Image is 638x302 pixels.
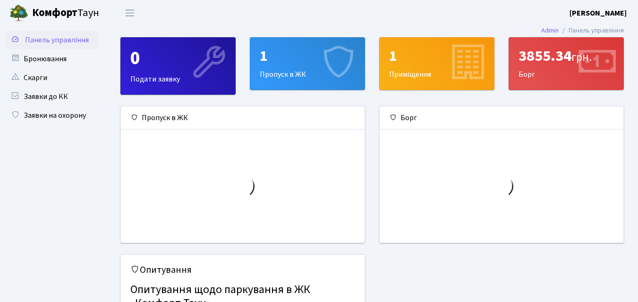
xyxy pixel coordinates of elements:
div: Борг [509,38,623,90]
span: Панель управління [25,35,89,45]
a: Скарги [5,68,99,87]
b: Комфорт [32,5,77,20]
a: Заявки на охорону [5,106,99,125]
nav: breadcrumb [527,21,638,41]
div: Пропуск в ЖК [121,106,365,130]
a: 1Приміщення [379,37,494,90]
a: Заявки до КК [5,87,99,106]
button: Переключити навігацію [118,5,142,21]
div: 1 [389,47,485,65]
a: Admin [541,25,559,35]
a: Панель управління [5,31,99,49]
a: 1Пропуск в ЖК [250,37,365,90]
div: 0 [130,47,226,70]
span: грн. [571,49,592,65]
a: Бронювання [5,49,99,68]
a: [PERSON_NAME] [570,8,627,19]
span: Таун [32,5,99,21]
b: [PERSON_NAME] [570,8,627,18]
h5: Опитування [130,264,355,276]
div: Пропуск в ЖК [250,38,365,90]
img: logo.png [9,4,28,23]
div: Подати заявку [121,38,235,94]
div: 3855.34 [519,47,614,65]
li: Панель управління [559,25,624,36]
div: 1 [260,47,355,65]
a: 0Подати заявку [120,37,236,95]
div: Борг [380,106,623,130]
div: Приміщення [380,38,494,90]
